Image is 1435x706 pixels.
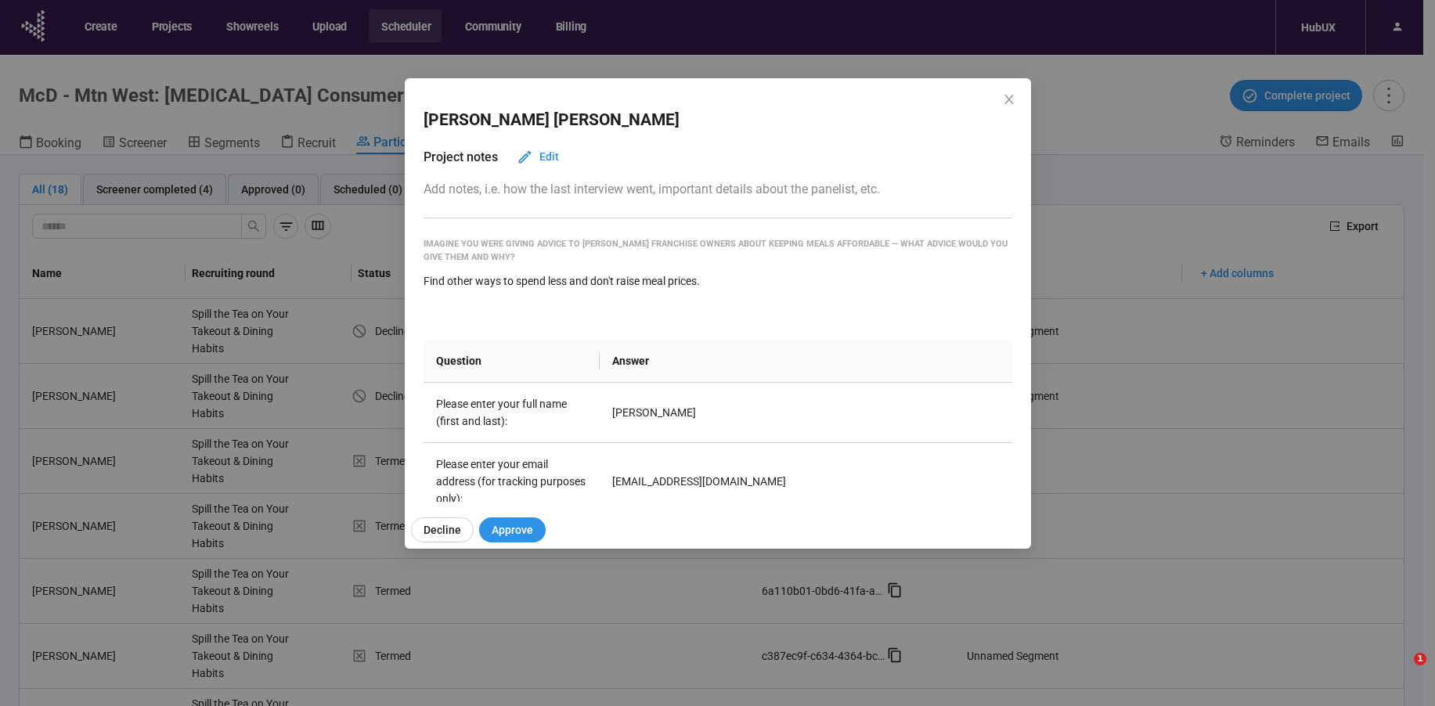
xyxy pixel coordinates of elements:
[1001,92,1018,109] button: Close
[424,443,600,520] td: Please enter your email address (for tracking purposes only):
[479,517,546,542] button: Approve
[600,383,1011,443] td: [PERSON_NAME]
[1414,653,1426,665] span: 1
[424,237,1012,265] div: Imagine you were giving advice to [PERSON_NAME] franchise owners about keeping meals affordable —...
[600,443,1011,520] td: [EMAIL_ADDRESS][DOMAIN_NAME]
[504,144,571,169] button: Edit
[424,107,680,133] h2: [PERSON_NAME] [PERSON_NAME]
[411,517,474,542] button: Decline
[1003,93,1015,106] span: close
[424,340,600,383] th: Question
[424,383,600,443] td: Please enter your full name (first and last):
[424,147,498,167] h3: Project notes
[424,179,1012,199] p: Add notes, i.e. how the last interview went, important details about the panelist, etc.
[424,272,1012,290] div: Find other ways to spend less and don't raise meal prices.
[424,521,461,539] span: Decline
[492,521,533,539] span: Approve
[539,148,559,165] span: Edit
[1382,653,1419,690] iframe: Intercom live chat
[600,340,1011,383] th: Answer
